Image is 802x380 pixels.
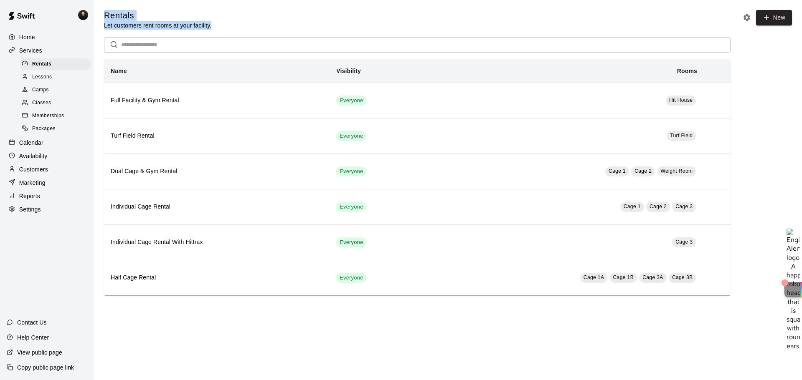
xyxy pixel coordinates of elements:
[78,10,88,20] img: Gregory Lewandoski
[336,203,366,211] span: Everyone
[104,59,731,295] table: simple table
[111,68,127,74] b: Name
[675,204,693,209] span: Cage 3
[20,58,91,70] div: Rentals
[111,96,323,105] h6: Full Facility & Gym Rental
[111,131,323,141] h6: Turf Field Rental
[584,274,604,280] span: Cage 1A
[20,97,91,109] div: Classes
[741,11,753,24] button: Rental settings
[20,71,91,83] div: Lessons
[675,239,693,245] span: Cage 3
[336,132,366,140] span: Everyone
[19,46,42,55] p: Services
[336,166,366,176] div: This service is visible to all of your customers
[7,190,87,202] a: Reports
[661,168,693,174] span: Weight Room
[19,152,48,160] p: Availability
[7,203,87,216] a: Settings
[76,7,94,23] div: Gregory Lewandoski
[672,274,693,280] span: Cage 3B
[336,273,366,283] div: This service is visible to all of your customers
[624,204,641,209] span: Cage 1
[104,21,211,30] p: Let customers rent rooms at your facility.
[7,163,87,176] a: Customers
[20,110,91,122] div: Memberships
[17,318,47,327] p: Contact Us
[336,97,366,105] span: Everyone
[17,363,74,372] p: Copy public page link
[19,192,40,200] p: Reports
[111,238,323,247] h6: Individual Cage Rental With Hittrax
[32,73,52,81] span: Lessons
[7,150,87,162] a: Availability
[336,168,366,176] span: Everyone
[336,131,366,141] div: This service is visible to all of your customers
[20,84,94,97] a: Camps
[32,112,64,120] span: Memberships
[669,97,693,103] span: Hit House
[104,10,211,21] h5: Rentals
[756,10,792,25] a: New
[613,274,634,280] span: Cage 1B
[17,348,62,357] p: View public page
[20,123,91,135] div: Packages
[19,33,35,41] p: Home
[111,202,323,211] h6: Individual Cage Rental
[19,165,48,174] p: Customers
[20,58,94,70] a: Rentals
[634,168,652,174] span: Cage 2
[20,123,94,136] a: Packages
[336,68,361,74] b: Visibility
[20,110,94,123] a: Memberships
[336,274,366,282] span: Everyone
[19,179,46,187] p: Marketing
[677,68,697,74] b: Rooms
[336,202,366,212] div: This service is visible to all of your customers
[609,168,626,174] span: Cage 1
[336,237,366,247] div: This service is visible to all of your customers
[670,133,693,138] span: Turf Field
[20,97,94,110] a: Classes
[32,60,51,68] span: Rentals
[32,99,51,107] span: Classes
[7,136,87,149] a: Calendar
[7,176,87,189] a: Marketing
[336,239,366,247] span: Everyone
[7,31,87,43] a: Home
[111,167,323,176] h6: Dual Cage & Gym Rental
[650,204,667,209] span: Cage 2
[32,86,49,94] span: Camps
[17,333,49,342] p: Help Center
[336,96,366,106] div: This service is visible to all of your customers
[19,138,43,147] p: Calendar
[7,44,87,57] a: Services
[20,84,91,96] div: Camps
[111,273,323,282] h6: Half Cage Rental
[19,205,41,214] p: Settings
[20,70,94,83] a: Lessons
[642,274,663,280] span: Cage 3A
[32,125,56,133] span: Packages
